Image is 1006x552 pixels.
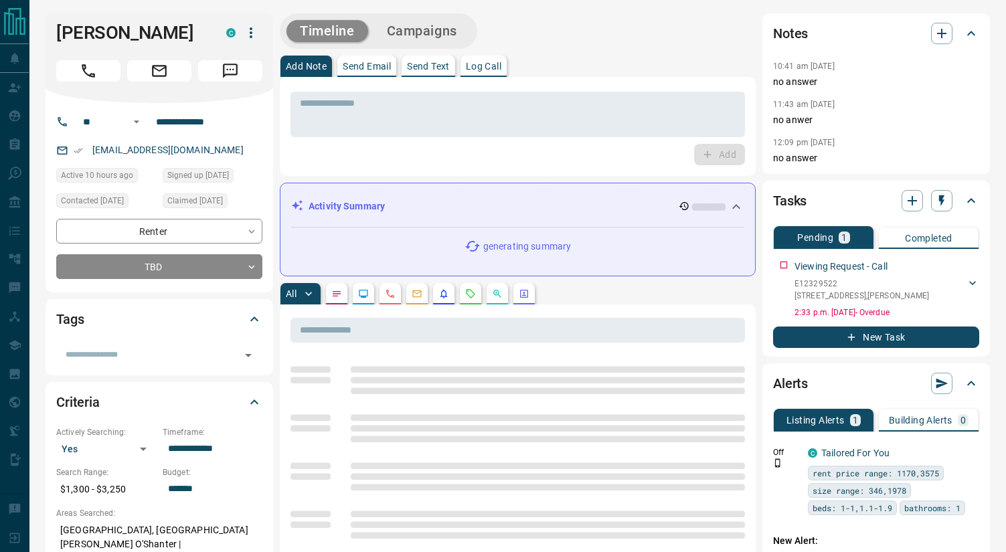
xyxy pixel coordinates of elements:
span: Signed up [DATE] [167,169,229,182]
div: Yes [56,438,156,460]
p: Send Text [407,62,450,71]
p: Add Note [286,62,327,71]
div: TBD [56,254,262,279]
h1: [PERSON_NAME] [56,22,206,43]
p: 0 [960,416,966,425]
button: Open [129,114,145,130]
h2: Criteria [56,391,100,413]
a: Tailored For You [821,448,890,458]
svg: Lead Browsing Activity [358,288,369,299]
p: 10:41 am [DATE] [773,62,835,71]
svg: Notes [331,288,342,299]
div: Sun Oct 08 2023 [163,193,262,212]
p: All [286,289,297,298]
button: Campaigns [373,20,471,42]
p: generating summary [483,240,571,254]
svg: Listing Alerts [438,288,449,299]
p: Completed [905,234,952,243]
svg: Emails [412,288,422,299]
div: Notes [773,17,979,50]
button: Timeline [286,20,368,42]
span: size range: 346,1978 [813,484,906,497]
span: Email [127,60,191,82]
p: Pending [797,233,833,242]
div: Activity Summary [291,194,744,219]
p: Off [773,446,800,458]
p: no answer [773,151,979,165]
div: Tags [56,303,262,335]
p: no anwer [773,113,979,127]
p: E12329522 [794,278,929,290]
h2: Tags [56,308,84,330]
span: Claimed [DATE] [167,194,223,207]
svg: Push Notification Only [773,458,782,468]
p: Send Email [343,62,391,71]
a: [EMAIL_ADDRESS][DOMAIN_NAME] [92,145,244,155]
p: 12:09 pm [DATE] [773,138,835,147]
div: Tasks [773,185,979,217]
span: Call [56,60,120,82]
p: New Alert: [773,534,979,548]
p: Listing Alerts [786,416,845,425]
h2: Tasks [773,190,807,211]
svg: Opportunities [492,288,503,299]
span: bathrooms: 1 [904,501,960,515]
p: Viewing Request - Call [794,260,888,274]
h2: Notes [773,23,808,44]
p: Search Range: [56,466,156,478]
svg: Requests [465,288,476,299]
p: 11:43 am [DATE] [773,100,835,109]
p: Areas Searched: [56,507,262,519]
div: condos.ca [226,28,236,37]
svg: Agent Actions [519,288,529,299]
span: Message [198,60,262,82]
p: Log Call [466,62,501,71]
p: Timeframe: [163,426,262,438]
span: Contacted [DATE] [61,194,124,207]
div: E12329522[STREET_ADDRESS],[PERSON_NAME] [794,275,979,304]
p: no answer [773,75,979,89]
div: Thu Aug 14 2025 [56,168,156,187]
p: 1 [841,233,847,242]
p: Actively Searching: [56,426,156,438]
p: 2:33 p.m. [DATE] - Overdue [794,306,979,318]
p: Budget: [163,466,262,478]
div: Renter [56,219,262,244]
div: Thu Feb 02 2023 [56,193,156,212]
p: 1 [853,416,858,425]
p: [STREET_ADDRESS] , [PERSON_NAME] [794,290,929,302]
svg: Email Verified [74,146,83,155]
span: rent price range: 1170,3575 [813,466,939,480]
span: Active 10 hours ago [61,169,133,182]
span: beds: 1-1,1.1-1.9 [813,501,892,515]
p: $1,300 - $3,250 [56,478,156,500]
div: condos.ca [808,448,817,458]
div: Criteria [56,386,262,418]
button: New Task [773,327,979,348]
h2: Alerts [773,373,808,394]
div: Sun Nov 13 2022 [163,168,262,187]
button: Open [239,346,258,365]
p: Activity Summary [309,199,385,213]
div: Alerts [773,367,979,399]
svg: Calls [385,288,396,299]
p: Building Alerts [889,416,952,425]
